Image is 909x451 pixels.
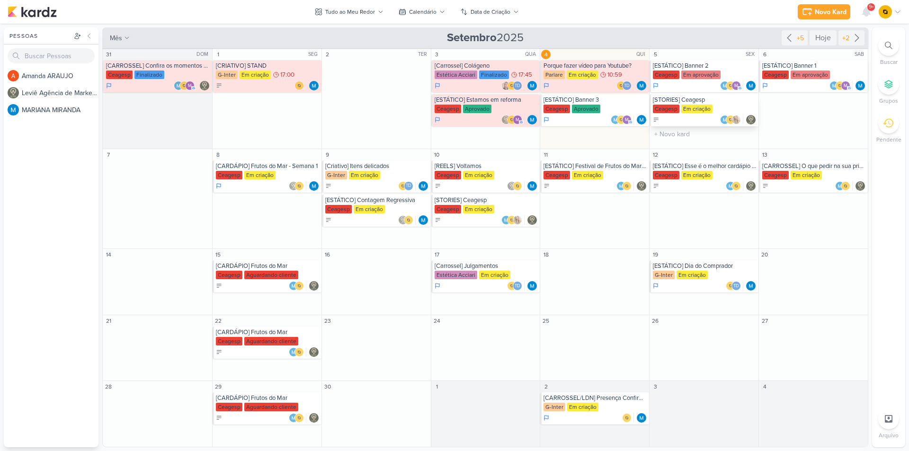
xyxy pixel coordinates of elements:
[616,181,626,191] img: MARIANA MIRANDA
[760,50,769,59] div: 6
[746,81,756,90] div: Responsável: MARIANA MIRANDA
[289,281,298,291] img: MARIANA MIRANDA
[435,171,461,179] div: Ceagesp
[653,162,757,170] div: [ESTÁTICO] Esse é o melhor cardápio de Frutos do Mar de São Paulo
[527,81,537,90] div: Responsável: MARIANA MIRANDA
[216,271,242,279] div: Ceagesp
[216,403,242,411] div: Ceagesp
[398,181,416,191] div: Colaboradores: IDBOX - Agência de Design, Thais de carvalho
[174,81,183,90] img: MARIANA MIRANDA
[308,51,321,58] div: SEG
[762,171,789,179] div: Ceagesp
[418,51,430,58] div: TER
[856,181,865,191] img: Leviê Agência de Marketing Digital
[435,96,538,104] div: [ESTÁTICO] Estamos em reforma
[869,3,874,11] span: 9+
[872,35,905,66] li: Ctrl + F
[435,162,538,170] div: [REELS] Voltamos
[841,81,850,90] div: mlegnaioli@gmail.com
[309,181,319,191] div: Responsável: MARIANA MIRANDA
[289,181,306,191] div: Colaboradores: Leviê Agência de Marketing Digital, IDBOX - Agência de Design
[607,71,622,78] span: 10:59
[653,105,679,113] div: Ceagesp
[513,181,522,191] img: IDBOX - Agência de Design
[244,403,298,411] div: Aguardando cliente
[240,71,271,79] div: Em criação
[622,413,632,423] img: IDBOX - Agência de Design
[463,105,491,113] div: Aprovado
[104,50,113,59] div: 31
[216,283,223,289] div: A Fazer
[309,347,319,357] div: Responsável: Leviê Agência de Marketing Digital
[435,116,440,124] div: Em Andamento
[798,4,850,19] button: Novo Kard
[731,281,741,291] div: Thais de carvalho
[435,262,538,270] div: [Carrossel] Julgamentos
[653,282,659,290] div: Em Andamento
[720,81,730,90] img: MARIANA MIRANDA
[309,81,319,90] div: Responsável: MARIANA MIRANDA
[720,81,743,90] div: Colaboradores: MARIANA MIRANDA, IDBOX - Agência de Design, mlegnaioli@gmail.com
[541,50,551,59] div: 4
[216,62,320,70] div: [CRIATIVO] STAND
[731,115,741,124] img: Yasmin Yumi
[406,184,411,188] p: Td
[653,96,757,104] div: [STORIES] Ceagesp
[507,181,525,191] div: Colaboradores: Leviê Agência de Marketing Digital, IDBOX - Agência de Design
[309,281,319,291] img: Leviê Agência de Marketing Digital
[294,181,304,191] img: IDBOX - Agência de Design
[513,115,522,124] div: mlegnaioli@gmail.com
[527,215,537,225] div: Responsável: Leviê Agência de Marketing Digital
[507,81,517,90] img: IDBOX - Agência de Design
[104,150,113,159] div: 7
[294,81,306,90] div: Colaboradores: IDBOX - Agência de Design
[309,413,319,423] div: Responsável: Leviê Agência de Marketing Digital
[746,181,756,191] div: Responsável: Leviê Agência de Marketing Digital
[651,382,660,391] div: 3
[653,62,757,70] div: [ESTÁTICO] Banner 2
[651,250,660,259] div: 19
[216,415,223,421] div: A Fazer
[200,81,209,90] img: Leviê Agência de Marketing Digital
[516,118,519,123] p: m
[616,115,626,124] img: IDBOX - Agência de Design
[544,96,647,104] div: [ESTÁTICO] Banner 3
[544,105,570,113] div: Ceagesp
[726,81,735,90] img: IDBOX - Agência de Design
[544,62,647,70] div: Porque fazer vídeo para Youtube?
[8,32,72,40] div: Pessoas
[880,58,898,66] p: Buscar
[479,271,510,279] div: Em criação
[325,205,352,213] div: Ceagesp
[507,281,517,291] img: IDBOX - Agência de Design
[527,181,537,191] img: MARIANA MIRANDA
[309,281,319,291] div: Responsável: Leviê Agência de Marketing Digital
[677,271,708,279] div: Em criação
[527,115,537,124] img: MARIANA MIRANDA
[432,150,442,159] div: 10
[435,183,441,189] div: A Fazer
[651,316,660,326] div: 26
[289,347,298,357] img: MARIANA MIRANDA
[835,181,845,191] img: MARIANA MIRANDA
[624,84,630,88] p: Td
[637,181,646,191] img: Leviê Agência de Marketing Digital
[419,181,428,191] img: MARIANA MIRANDA
[731,181,741,191] img: IDBOX - Agência de Design
[507,181,517,191] img: Leviê Agência de Marketing Digital
[762,183,769,189] div: A Fazer
[829,81,839,90] img: MARIANA MIRANDA
[572,105,600,113] div: Aprovado
[653,82,659,89] div: Em Andamento
[432,50,442,59] div: 3
[463,171,494,179] div: Em criação
[323,316,332,326] div: 23
[244,171,276,179] div: Em criação
[8,48,95,63] input: Buscar Pessoas
[294,347,304,357] img: IDBOX - Agência de Design
[653,171,679,179] div: Ceagesp
[501,81,511,90] img: Tatiane Acciari
[8,104,19,115] img: MARIANA MIRANDA
[216,182,222,190] div: Em Andamento
[289,413,298,423] img: MARIANA MIRANDA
